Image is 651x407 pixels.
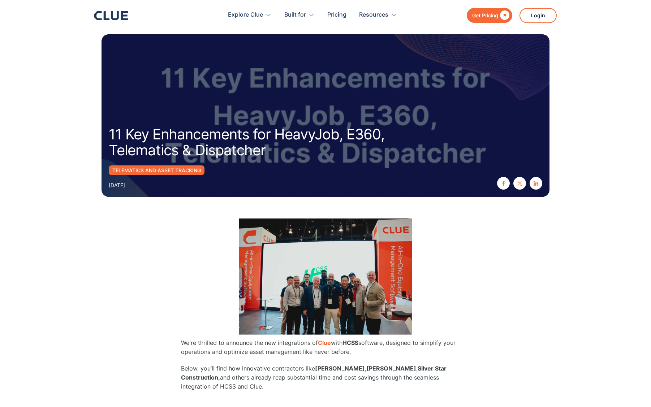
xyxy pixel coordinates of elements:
a: Pricing [327,4,346,26]
p: Below, you’ll find how innovative contractors like , , and others already reap substantial time a... [181,364,470,391]
img: facebook icon [501,181,506,186]
strong: HCSS [342,339,358,346]
div: Get Pricing [472,11,498,20]
div:  [498,11,509,20]
p: We're thrilled to announce the new integrations of with software, designed to simplify your opera... [181,338,470,356]
a: Login [519,8,557,23]
h1: 11 Key Enhancements for HeavyJob, E360, Telematics & Dispatcher [109,126,412,158]
img: Clue CEO with team at expo [239,218,412,335]
img: twitter X icon [517,181,522,186]
strong: Silver Star Construction, [181,365,447,381]
div: Explore Clue [228,4,263,26]
strong: [PERSON_NAME] [315,365,365,372]
strong: [PERSON_NAME] [366,365,416,372]
div: Explore Clue [228,4,272,26]
div: Built for [284,4,306,26]
img: linkedin icon [534,181,538,186]
a: Telematics and Asset Tracking [109,165,204,175]
div: Built for [284,4,315,26]
div: Resources [359,4,397,26]
a: Clue [318,339,331,346]
div: [DATE] [109,181,125,190]
a: Get Pricing [467,8,512,23]
div: Resources [359,4,388,26]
